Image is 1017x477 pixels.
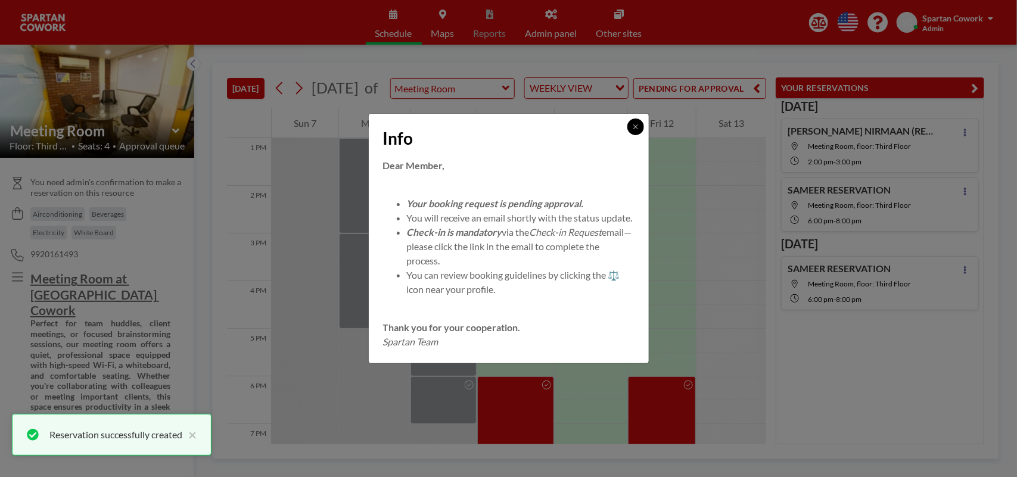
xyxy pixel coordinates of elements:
strong: Dear Member, [383,160,445,171]
em: Check-in Request [530,226,602,238]
li: You can review booking guidelines by clicking the ⚖️ icon near your profile. [407,268,635,297]
li: You will receive an email shortly with the status update. [407,211,635,225]
em: Your booking request is pending approval. [407,198,584,209]
button: close [182,428,197,442]
em: Spartan Team [383,336,438,347]
strong: Thank you for your cooperation. [383,322,521,333]
div: Reservation successfully created [49,428,182,442]
li: via the email—please click the link in the email to complete the process. [407,225,635,268]
em: Check-in is mandatory [407,226,502,238]
span: Info [383,128,413,149]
